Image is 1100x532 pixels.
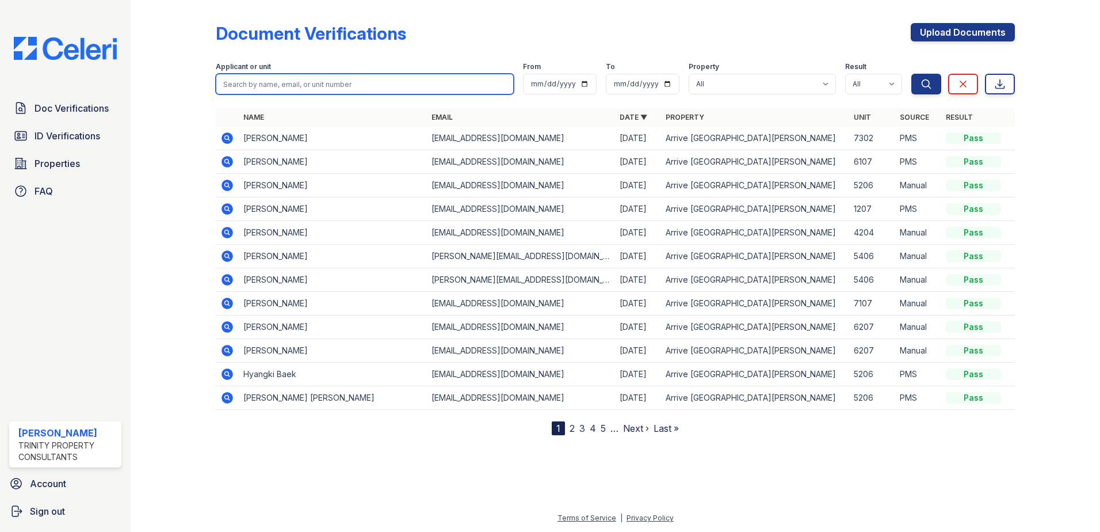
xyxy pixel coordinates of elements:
[35,129,100,143] span: ID Verifications
[620,113,647,121] a: Date ▼
[216,62,271,71] label: Applicant or unit
[427,386,615,410] td: [EMAIL_ADDRESS][DOMAIN_NAME]
[5,37,126,60] img: CE_Logo_Blue-a8612792a0a2168367f1c8372b55b34899dd931a85d93a1a3d3e32e68fde9ad4.png
[849,127,895,150] td: 7302
[849,292,895,316] td: 7107
[946,132,1001,144] div: Pass
[9,180,121,203] a: FAQ
[661,127,849,150] td: Arrive [GEOGRAPHIC_DATA][PERSON_NAME]
[666,113,704,121] a: Property
[615,221,661,245] td: [DATE]
[239,174,427,197] td: [PERSON_NAME]
[243,113,264,121] a: Name
[661,245,849,268] td: Arrive [GEOGRAPHIC_DATA][PERSON_NAME]
[216,74,514,94] input: Search by name, email, or unit number
[427,292,615,316] td: [EMAIL_ADDRESS][DOMAIN_NAME]
[849,174,895,197] td: 5206
[895,127,941,150] td: PMS
[620,514,622,522] div: |
[661,363,849,386] td: Arrive [GEOGRAPHIC_DATA][PERSON_NAME]
[946,321,1001,333] div: Pass
[900,113,929,121] a: Source
[895,339,941,363] td: Manual
[557,514,616,522] a: Terms of Service
[689,62,719,71] label: Property
[523,62,541,71] label: From
[18,426,117,440] div: [PERSON_NAME]
[849,197,895,221] td: 1207
[849,316,895,339] td: 6207
[615,316,661,339] td: [DATE]
[18,440,117,463] div: Trinity Property Consultants
[239,127,427,150] td: [PERSON_NAME]
[849,386,895,410] td: 5206
[661,221,849,245] td: Arrive [GEOGRAPHIC_DATA][PERSON_NAME]
[239,245,427,268] td: [PERSON_NAME]
[5,500,126,523] a: Sign out
[606,62,615,71] label: To
[895,197,941,221] td: PMS
[579,423,585,434] a: 3
[623,423,649,434] a: Next ›
[946,180,1001,191] div: Pass
[615,127,661,150] td: [DATE]
[946,274,1001,286] div: Pass
[849,221,895,245] td: 4204
[427,221,615,245] td: [EMAIL_ADDRESS][DOMAIN_NAME]
[895,150,941,174] td: PMS
[239,316,427,339] td: [PERSON_NAME]
[427,174,615,197] td: [EMAIL_ADDRESS][DOMAIN_NAME]
[946,203,1001,215] div: Pass
[895,386,941,410] td: PMS
[30,504,65,518] span: Sign out
[849,339,895,363] td: 6207
[239,339,427,363] td: [PERSON_NAME]
[661,150,849,174] td: Arrive [GEOGRAPHIC_DATA][PERSON_NAME]
[895,316,941,339] td: Manual
[427,268,615,292] td: [PERSON_NAME][EMAIL_ADDRESS][DOMAIN_NAME]
[661,174,849,197] td: Arrive [GEOGRAPHIC_DATA][PERSON_NAME]
[615,268,661,292] td: [DATE]
[654,423,679,434] a: Last »
[216,23,406,44] div: Document Verifications
[239,386,427,410] td: [PERSON_NAME] [PERSON_NAME]
[552,421,565,435] div: 1
[895,292,941,316] td: Manual
[239,150,427,174] td: [PERSON_NAME]
[35,157,80,170] span: Properties
[854,113,871,121] a: Unit
[9,124,121,147] a: ID Verifications
[911,23,1015,41] a: Upload Documents
[427,197,615,221] td: [EMAIL_ADDRESS][DOMAIN_NAME]
[615,363,661,386] td: [DATE]
[30,477,66,491] span: Account
[946,392,1001,404] div: Pass
[849,245,895,268] td: 5406
[431,113,453,121] a: Email
[895,221,941,245] td: Manual
[615,150,661,174] td: [DATE]
[239,268,427,292] td: [PERSON_NAME]
[239,292,427,316] td: [PERSON_NAME]
[427,339,615,363] td: [EMAIL_ADDRESS][DOMAIN_NAME]
[9,152,121,175] a: Properties
[895,245,941,268] td: Manual
[9,97,121,120] a: Doc Verifications
[427,245,615,268] td: [PERSON_NAME][EMAIL_ADDRESS][DOMAIN_NAME]
[615,292,661,316] td: [DATE]
[35,101,109,115] span: Doc Verifications
[570,423,575,434] a: 2
[239,197,427,221] td: [PERSON_NAME]
[590,423,596,434] a: 4
[627,514,674,522] a: Privacy Policy
[239,221,427,245] td: [PERSON_NAME]
[895,363,941,386] td: PMS
[661,268,849,292] td: Arrive [GEOGRAPHIC_DATA][PERSON_NAME]
[5,472,126,495] a: Account
[610,421,618,435] span: …
[35,184,53,198] span: FAQ
[895,268,941,292] td: Manual
[615,197,661,221] td: [DATE]
[946,113,973,121] a: Result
